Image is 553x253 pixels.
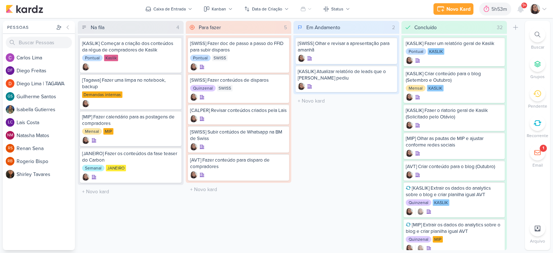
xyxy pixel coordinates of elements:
button: Novo Kard [433,3,473,15]
div: Criador(a): Sharlene Khoury [406,94,413,101]
div: [SWISS] Fazer conteúdos de disparos [190,77,287,83]
div: D i e g o F r e i t a s [17,67,75,74]
p: Grupos [530,73,545,80]
img: Sharlene Khoury [417,245,424,252]
div: R o g e r i o B i s p o [17,158,75,165]
img: Sharlene Khoury [298,55,305,62]
div: [SWISS] Subir contúdos de Whatsapp na BM de Swiss [190,129,287,142]
div: I s a b e l l a G u t i e r r e s [17,106,75,113]
img: Sharlene Khoury [190,115,197,122]
div: Laís Costa [6,118,14,127]
div: Criador(a): Sharlene Khoury [82,63,89,71]
div: [AVT] Criar conteúdo para o blog (Outubro) [406,163,503,170]
div: Pessoas [6,24,55,31]
div: Criador(a): Sharlene Khoury [190,63,197,71]
div: Colaboradores: Sharlene Khoury [415,208,424,215]
div: [KASLIK] Extrair os dados do analytics sobre o blog e criar planilha igual AVT [406,185,503,198]
img: Sharlene Khoury [406,245,413,252]
div: [KASLIK] Começar a criação dos conteúdos da régua de compradores de Kaslik [82,40,179,53]
img: Sharlene Khoury [406,150,413,157]
img: Sharlene Khoury [82,173,89,181]
div: 2 [389,24,398,31]
img: Sharlene Khoury [82,100,89,107]
div: Rogerio Bispo [6,157,14,166]
div: [JANEIRO] Fazer os conteúdos da fase teaser do Carbon [82,150,179,163]
div: Criador(a): Sharlene Khoury [406,208,413,215]
div: [KASLIK] Fazer um relatório geral de Kaslik [406,40,503,47]
div: 32 [494,24,505,31]
p: Pendente [528,103,547,109]
div: Criador(a): Sharlene Khoury [190,143,197,150]
p: NM [7,134,13,137]
input: + Novo kard [187,184,290,195]
div: Guilherme Santos [6,92,14,101]
div: Quinzenal [406,199,431,206]
div: 5 [281,24,290,31]
img: Sharlene Khoury [190,171,197,179]
div: Quinzenal [406,236,431,243]
img: Sharlene Khoury [298,83,305,90]
div: Criador(a): Sharlene Khoury [82,137,89,144]
div: Kaslik [104,55,118,61]
div: Mensal [82,128,102,135]
div: Criador(a): Sharlene Khoury [190,94,197,101]
div: [MIP] Fazer calendário para as postagens de compradores [82,114,179,127]
p: GS [8,95,13,99]
div: Criador(a): Sharlene Khoury [82,100,89,107]
img: Sharlene Khoury [417,208,424,215]
div: Quinzenal [190,85,216,91]
p: RS [8,146,13,150]
div: Criador(a): Sharlene Khoury [298,83,305,90]
div: Criador(a): Sharlene Khoury [406,150,413,157]
div: D i e g o L i m a | T A G A W A [17,80,75,87]
div: Criador(a): Sharlene Khoury [298,55,305,62]
div: Criador(a): Sharlene Khoury [406,245,413,252]
p: Arquivo [530,238,545,244]
div: L a í s C o s t a [17,119,75,126]
div: Criador(a): Sharlene Khoury [406,171,413,179]
div: MIP [103,128,113,135]
div: JANEIRO [106,165,126,171]
div: SWISS [212,55,228,61]
div: 1 [543,145,544,151]
div: Pontual [190,55,211,61]
div: 5h53m [491,5,509,13]
div: Diego Freitas [6,66,14,75]
div: G u i l h e r m e S a n t o s [17,93,75,100]
p: RB [8,159,13,163]
div: Criador(a): Sharlene Khoury [190,171,197,179]
div: Demandas internas [82,91,122,98]
div: [SWISS] Fazer doc de passo a passo do FFID para subir disparos [190,40,287,53]
img: kardz.app [6,5,43,13]
p: LC [8,121,13,125]
img: Sharlene Khoury [406,208,413,215]
div: Renan Sena [6,144,14,153]
div: [KASLIK] Fzaer o rlatorio geral de Kaslik (Solicitado pelo Otávio) [406,107,503,120]
img: Sharlene Khoury [406,122,413,129]
p: Email [532,162,543,168]
img: Sharlene Khoury [406,171,413,179]
div: KASLIK [433,199,449,206]
div: Natasha Matos [6,131,14,140]
div: [AVT] Fazer conteúdo para disparo de compradores [190,157,287,170]
img: Sharlene Khoury [82,63,89,71]
img: Sharlene Khoury [190,63,197,71]
div: Criador(a): Sharlene Khoury [406,122,413,129]
div: [KASLIK] Atualizar relatório de leads que o Otávio pediu [298,68,395,81]
div: KASLIK [428,48,444,55]
div: MIP [433,236,443,243]
img: Isabella Gutierres [6,105,14,114]
div: Criador(a): Sharlene Khoury [82,173,89,181]
input: Buscar Pessoas [6,37,72,48]
div: Pontual [82,55,103,61]
img: Sharlene Khoury [190,94,197,101]
div: SWISS [217,85,233,91]
div: 4 [174,24,182,31]
span: 9+ [522,3,526,8]
div: Criador(a): Sharlene Khoury [406,57,413,64]
div: [KASLIK] Criar conteúdo para o blog (Setembro e Outubro) [406,71,503,83]
img: Sharlene Khoury [190,143,197,150]
div: Novo Kard [446,5,471,13]
div: [Tagawa] Fazer uma limpa no notebook, backup [82,77,179,90]
p: Buscar [531,44,544,50]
